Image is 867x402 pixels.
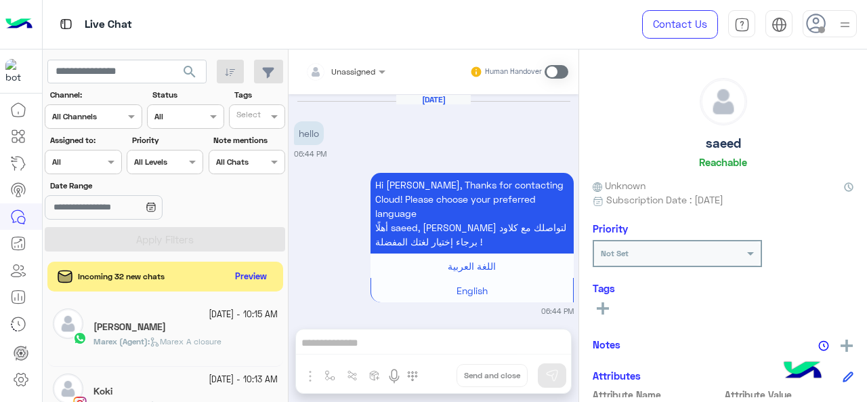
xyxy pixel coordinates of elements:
span: search [182,64,198,80]
small: 06:44 PM [541,306,574,317]
img: profile [837,16,853,33]
small: 06:44 PM [294,148,326,159]
span: Subscription Date : [DATE] [606,193,723,207]
span: Marex A closure [150,336,221,346]
a: Contact Us [642,10,718,39]
img: tab [734,17,750,33]
img: Logo [5,10,33,39]
small: Human Handover [485,66,542,77]
h6: Priority [593,222,628,235]
div: Select [234,108,261,124]
a: tab [728,10,755,39]
label: Priority [132,134,202,146]
img: notes [818,340,829,351]
h5: Абдул Рахман [93,321,166,333]
label: Tags [234,89,284,101]
p: Live Chat [85,16,132,34]
h6: Notes [593,338,620,350]
span: Marex (Agent) [93,336,148,346]
button: search [173,60,207,89]
span: اللغة العربية [448,260,496,272]
h6: Tags [593,282,853,294]
img: 317874714732967 [5,59,30,83]
img: WhatsApp [73,331,87,345]
small: [DATE] - 10:15 AM [209,308,278,321]
span: Attribute Value [725,388,854,402]
span: Unassigned [331,66,375,77]
label: Channel: [50,89,141,101]
b: : [93,336,150,346]
img: tab [58,16,75,33]
img: defaultAdmin.png [53,308,83,339]
p: 20/9/2025, 6:44 PM [294,121,324,145]
span: Incoming 32 new chats [78,270,165,283]
label: Status [152,89,222,101]
b: Not Set [601,248,629,258]
h6: [DATE] [396,95,471,104]
span: English [457,285,488,296]
img: tab [771,17,787,33]
small: [DATE] - 10:13 AM [209,374,278,386]
h5: Koki [93,386,112,397]
h6: Attributes [593,369,641,382]
img: defaultAdmin.png [700,79,746,125]
img: add [841,340,853,352]
label: Date Range [50,180,202,192]
label: Note mentions [213,134,283,146]
p: 20/9/2025, 6:44 PM [371,173,574,254]
label: Assigned to: [50,134,120,146]
img: hulul-logo.png [779,348,826,395]
span: Unknown [593,178,646,193]
h5: saeed [706,136,741,151]
button: Preview [230,267,273,287]
button: Send and close [457,364,528,387]
h6: Reachable [699,156,747,168]
span: Attribute Name [593,388,722,402]
button: Apply Filters [45,227,285,252]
